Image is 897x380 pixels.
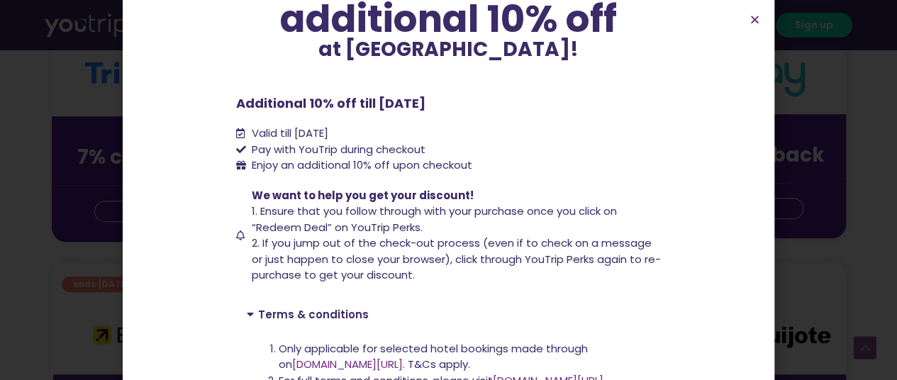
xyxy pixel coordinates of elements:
[236,298,662,330] div: Terms & conditions
[236,40,662,60] p: at [GEOGRAPHIC_DATA]!
[258,307,369,322] a: Terms & conditions
[248,142,425,158] span: Pay with YouTrip during checkout
[292,357,403,371] a: [DOMAIN_NAME][URL]
[248,125,328,142] span: Valid till [DATE]
[252,188,474,203] span: We want to help you get your discount!
[279,341,651,373] li: Only applicable for selected hotel bookings made through on . T&Cs apply.
[750,14,760,25] a: Close
[252,203,617,235] span: 1. Ensure that you follow through with your purchase once you click on “Redeem Deal” on YouTrip P...
[252,157,472,172] span: Enjoy an additional 10% off upon checkout
[236,94,662,113] p: Additional 10% off till [DATE]
[252,235,661,282] span: 2. If you jump out of the check-out process (even if to check on a message or just happen to clos...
